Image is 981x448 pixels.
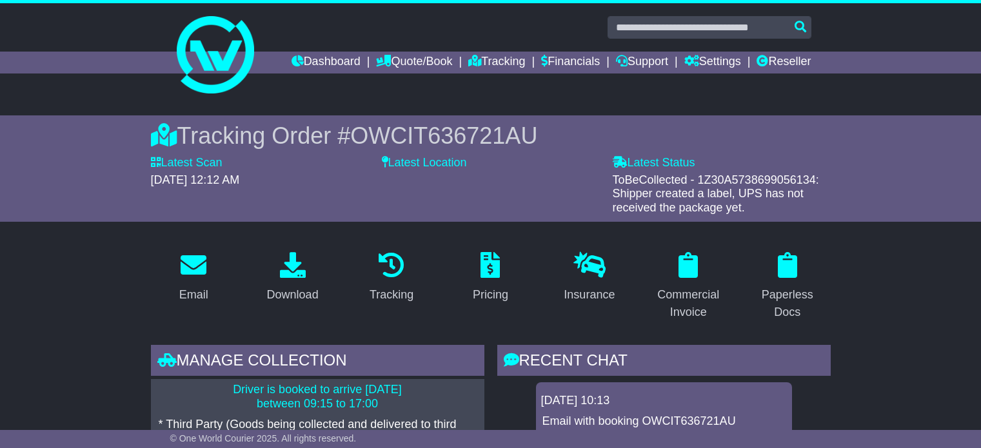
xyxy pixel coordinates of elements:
a: Support [616,52,668,73]
span: ToBeCollected - 1Z30A5738699056134: Shipper created a label, UPS has not received the package yet. [613,173,819,214]
div: Download [267,286,319,304]
div: Paperless Docs [753,286,822,321]
label: Latest Scan [151,156,223,170]
a: Settings [684,52,741,73]
a: Tracking [361,248,422,308]
label: Latest Status [613,156,695,170]
span: © One World Courier 2025. All rights reserved. [170,433,357,443]
div: Tracking [370,286,413,304]
a: Paperless Docs [744,248,830,326]
label: Latest Location [382,156,467,170]
div: Pricing [473,286,508,304]
div: Tracking Order # [151,122,831,150]
a: Pricing [464,248,517,308]
div: Email [179,286,208,304]
a: Financials [541,52,600,73]
a: Commercial Invoice [646,248,731,326]
span: OWCIT636721AU [350,122,537,149]
div: Commercial Invoice [654,286,723,321]
span: [DATE] 12:12 AM [151,173,240,186]
a: Reseller [757,52,811,73]
div: RECENT CHAT [497,345,831,380]
a: Quote/Book [376,52,452,73]
a: Email [171,248,217,308]
a: Download [259,248,327,308]
a: Tracking [468,52,525,73]
a: Dashboard [292,52,361,73]
div: [DATE] 10:13 [541,394,787,408]
p: Driver is booked to arrive [DATE] between 09:15 to 17:00 [159,383,477,411]
a: Insurance [555,248,623,308]
div: Insurance [564,286,615,304]
div: Manage collection [151,345,484,380]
